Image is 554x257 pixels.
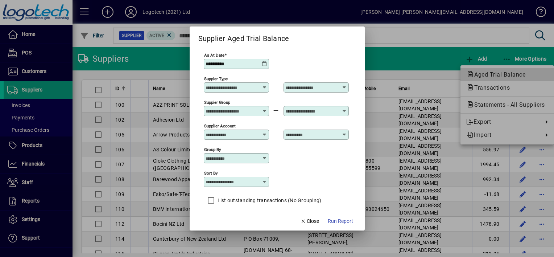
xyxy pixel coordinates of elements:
mat-label: Sort by [204,171,218,176]
mat-label: As at Date [204,53,224,58]
span: Close [300,217,319,225]
button: Close [297,215,322,228]
mat-label: Suppier Type [204,76,228,81]
mat-label: Suppier Group [204,100,230,105]
label: List outstanding transactions (No Grouping) [216,197,322,204]
span: Run Report [328,217,353,225]
mat-label: Supplier Account [204,123,236,128]
button: Run Report [325,215,356,228]
mat-label: Group by [204,147,221,152]
h2: Supplier Aged Trial Balance [190,26,298,44]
